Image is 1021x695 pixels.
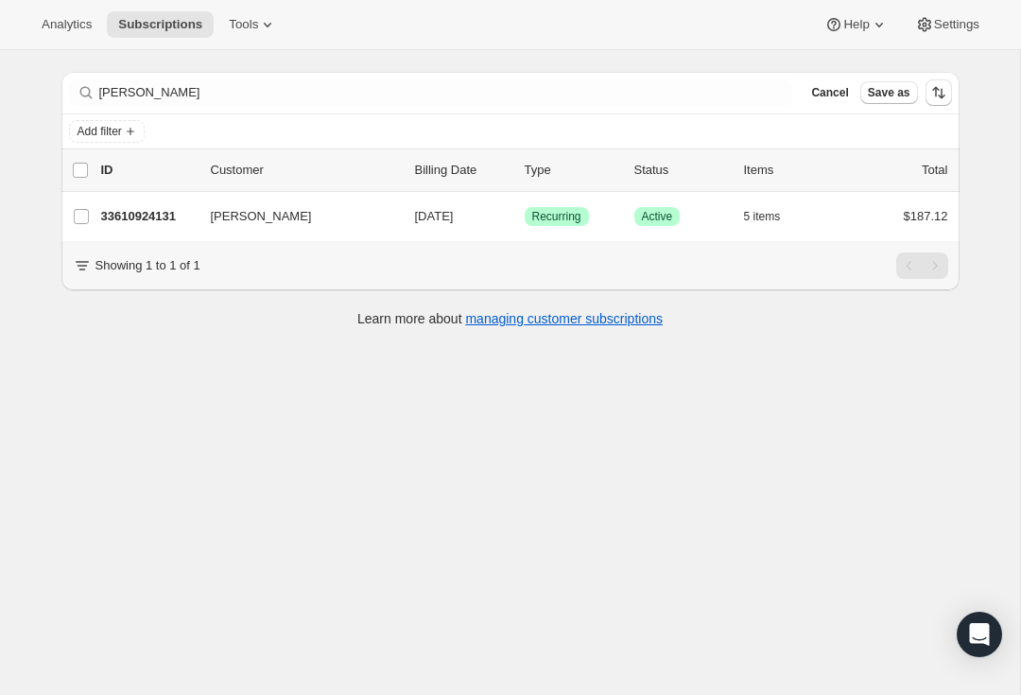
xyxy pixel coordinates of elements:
span: [PERSON_NAME] [211,207,312,226]
button: Add filter [69,120,145,143]
p: Billing Date [415,161,510,180]
div: Type [525,161,619,180]
button: Tools [217,11,288,38]
span: Cancel [811,85,848,100]
p: 33610924131 [101,207,196,226]
nav: Pagination [896,252,948,279]
p: Showing 1 to 1 of 1 [95,256,200,275]
span: Save as [868,85,910,100]
p: ID [101,161,196,180]
p: Status [634,161,729,180]
div: Open Intercom Messenger [957,612,1002,657]
div: IDCustomerBilling DateTypeStatusItemsTotal [101,161,948,180]
span: Subscriptions [118,17,202,32]
span: Help [843,17,869,32]
a: managing customer subscriptions [465,311,663,326]
span: Analytics [42,17,92,32]
span: 5 items [744,209,781,224]
p: Customer [211,161,400,180]
span: Active [642,209,673,224]
p: Learn more about [357,309,663,328]
span: Recurring [532,209,581,224]
span: Add filter [78,124,122,139]
span: Settings [934,17,979,32]
input: Filter subscribers [99,79,793,106]
div: 33610924131[PERSON_NAME][DATE]SuccessRecurringSuccessActive5 items$187.12 [101,203,948,230]
div: Items [744,161,839,180]
button: Settings [904,11,991,38]
p: Total [922,161,947,180]
button: Sort the results [926,79,952,106]
button: Cancel [804,81,856,104]
button: Save as [860,81,918,104]
button: 5 items [744,203,802,230]
span: [DATE] [415,209,454,223]
button: [PERSON_NAME] [199,201,389,232]
button: Help [813,11,899,38]
button: Subscriptions [107,11,214,38]
span: Tools [229,17,258,32]
button: Analytics [30,11,103,38]
span: $187.12 [904,209,948,223]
